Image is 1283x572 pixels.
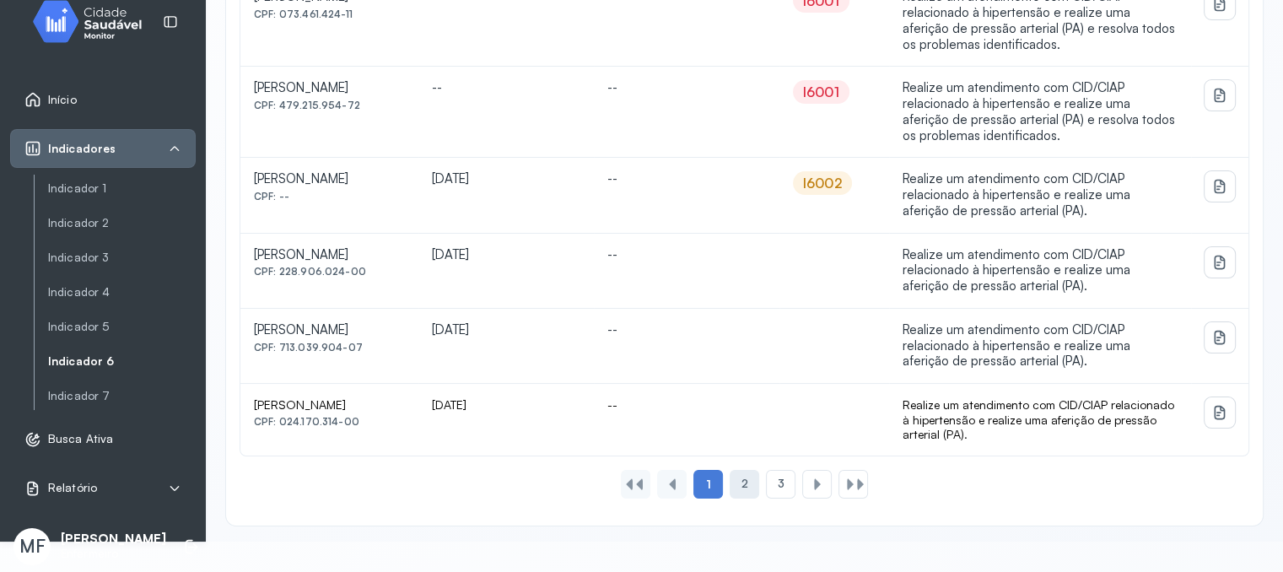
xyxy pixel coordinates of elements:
[254,8,405,20] div: CPF: 073.461.424-11
[254,342,405,353] div: CPF: 713.039.904-07
[48,351,196,372] a: Indicador 6
[803,84,839,100] div: I6001
[48,320,196,334] a: Indicador 5
[803,175,842,192] div: I6002
[432,397,580,413] div: [DATE]
[254,80,405,96] div: [PERSON_NAME]
[777,477,784,491] span: 3
[903,322,1178,370] div: Realize um atendimento com CID/CIAP relacionado à hipertensão e realize uma aferição de pressão a...
[607,397,766,413] div: --
[48,216,196,230] a: Indicador 2
[48,251,196,265] a: Indicador 3
[48,247,196,268] a: Indicador 3
[705,477,710,492] span: 1
[48,285,196,299] a: Indicador 4
[607,247,766,263] div: --
[432,322,580,338] div: [DATE]
[903,171,1178,219] div: Realize um atendimento com CID/CIAP relacionado à hipertensão e realize uma aferição de pressão a...
[254,416,405,428] div: CPF: 024.170.314-00
[24,431,181,448] a: Busca Ativa
[48,93,77,107] span: Início
[607,322,766,338] div: --
[48,178,196,199] a: Indicador 1
[48,213,196,234] a: Indicador 2
[254,397,405,413] div: [PERSON_NAME]
[19,535,46,557] span: MF
[254,100,405,111] div: CPF: 479.215.954-72
[254,266,405,278] div: CPF: 228.906.024-00
[607,80,766,96] div: --
[254,247,405,263] div: [PERSON_NAME]
[48,481,97,495] span: Relatório
[48,354,196,369] a: Indicador 6
[607,171,766,187] div: --
[48,432,113,446] span: Busca Ativa
[48,181,196,196] a: Indicador 1
[432,247,580,263] div: [DATE]
[254,171,405,187] div: [PERSON_NAME]
[48,389,196,403] a: Indicador 7
[61,532,166,548] p: [PERSON_NAME]
[24,91,181,108] a: Início
[432,80,580,96] div: --
[254,191,405,202] div: CPF: --
[254,322,405,338] div: [PERSON_NAME]
[903,80,1178,143] div: Realize um atendimento com CID/CIAP relacionado à hipertensão e realize uma aferição de pressão a...
[48,386,196,407] a: Indicador 7
[432,171,580,187] div: [DATE]
[61,547,166,561] p: Enfermeiro
[741,477,747,491] span: 2
[903,397,1178,442] div: Realize um atendimento com CID/CIAP relacionado à hipertensão e realize uma aferição de pressão a...
[48,142,116,156] span: Indicadores
[903,247,1178,294] div: Realize um atendimento com CID/CIAP relacionado à hipertensão e realize uma aferição de pressão a...
[48,316,196,337] a: Indicador 5
[48,282,196,303] a: Indicador 4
